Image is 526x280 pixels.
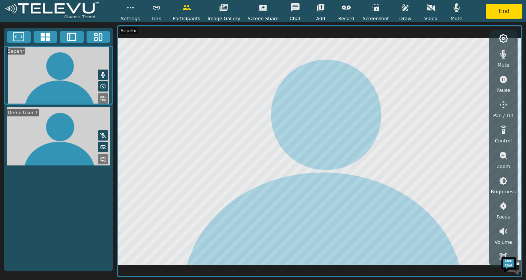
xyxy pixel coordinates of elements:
[98,142,108,152] button: Picture in Picture
[87,31,110,43] button: Three Window Medium
[121,15,140,22] span: Settings
[42,92,101,166] span: We're online!
[38,38,123,48] div: Chat with us now
[495,137,512,144] span: Control
[98,154,108,164] button: Replace Feed
[4,2,100,20] img: logoWhite.png
[399,15,411,22] span: Draw
[491,188,516,195] span: Brightness
[498,61,509,68] span: Mute
[338,15,354,22] span: Record
[496,87,510,94] span: Pause
[424,15,438,22] span: Video
[7,109,39,116] div: Demo User 1
[495,239,512,246] span: Volume
[173,15,200,22] span: Participants
[120,27,138,34] div: Sepehr
[98,93,108,104] button: Replace Feed
[7,31,31,43] button: Fullscreen
[496,163,510,170] span: Zoom
[120,4,137,21] div: Minimize live chat window
[152,15,161,22] span: Link
[500,254,522,276] img: Chat Widget
[486,4,522,19] button: End
[290,15,301,22] span: Chat
[7,48,25,55] div: Sepehr
[450,15,462,22] span: Mute
[98,130,108,141] button: Mute
[207,15,240,22] span: Image Gallery
[98,81,108,92] button: Picture in Picture
[497,213,510,220] span: Focus
[316,15,325,22] span: Add
[34,31,57,43] button: 4x4
[98,70,108,80] button: Mute
[12,34,31,52] img: d_736959983_company_1615157101543_736959983
[363,15,389,22] span: Screenshot
[248,15,279,22] span: Screen Share
[4,200,139,225] textarea: Type your message and hit 'Enter'
[493,112,513,119] span: Pan / Tilt
[60,31,84,43] button: Two Window Medium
